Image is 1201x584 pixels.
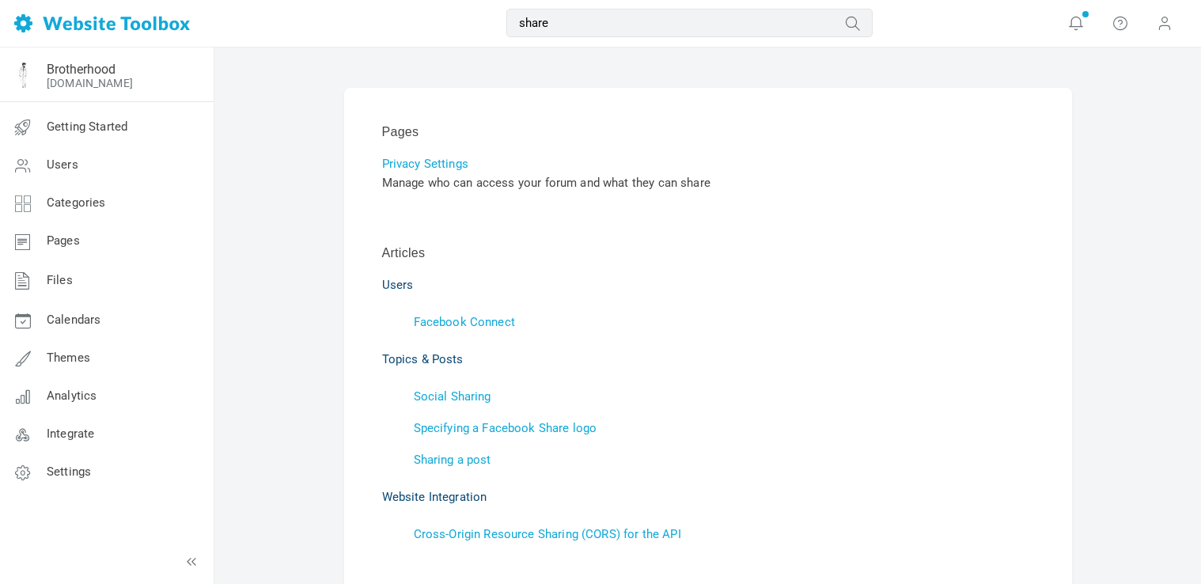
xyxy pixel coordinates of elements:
span: Calendars [47,313,100,327]
span: Settings [47,465,91,479]
div: Manage who can access your forum and what they can share [382,173,1034,192]
span: Categories [47,195,106,210]
a: Brotherhood [47,62,116,77]
a: Topics & Posts [382,352,464,366]
p: Pages [382,123,1034,142]
a: Sharing a post [414,453,491,467]
a: Specifying a Facebook Share logo [414,421,597,435]
a: Cross-Origin Resource Sharing (CORS) for the API [414,527,681,541]
span: Users [47,157,78,172]
span: Integrate [47,427,94,441]
span: Analytics [47,389,97,403]
a: [DOMAIN_NAME] [47,77,133,89]
a: Social Sharing [414,389,491,404]
input: Tell us what you're looking for [506,9,873,37]
span: Pages [47,233,80,248]
span: Getting Started [47,119,127,134]
a: Privacy Settings [382,157,468,171]
a: Website Integration [382,490,487,504]
img: Facebook%20Profile%20Pic%20Guy%20Blue%20Best.png [10,63,36,88]
a: Users [382,278,414,292]
a: Facebook Connect [414,315,515,329]
span: Files [47,273,73,287]
span: Themes [47,351,90,365]
p: Articles [382,244,1034,263]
